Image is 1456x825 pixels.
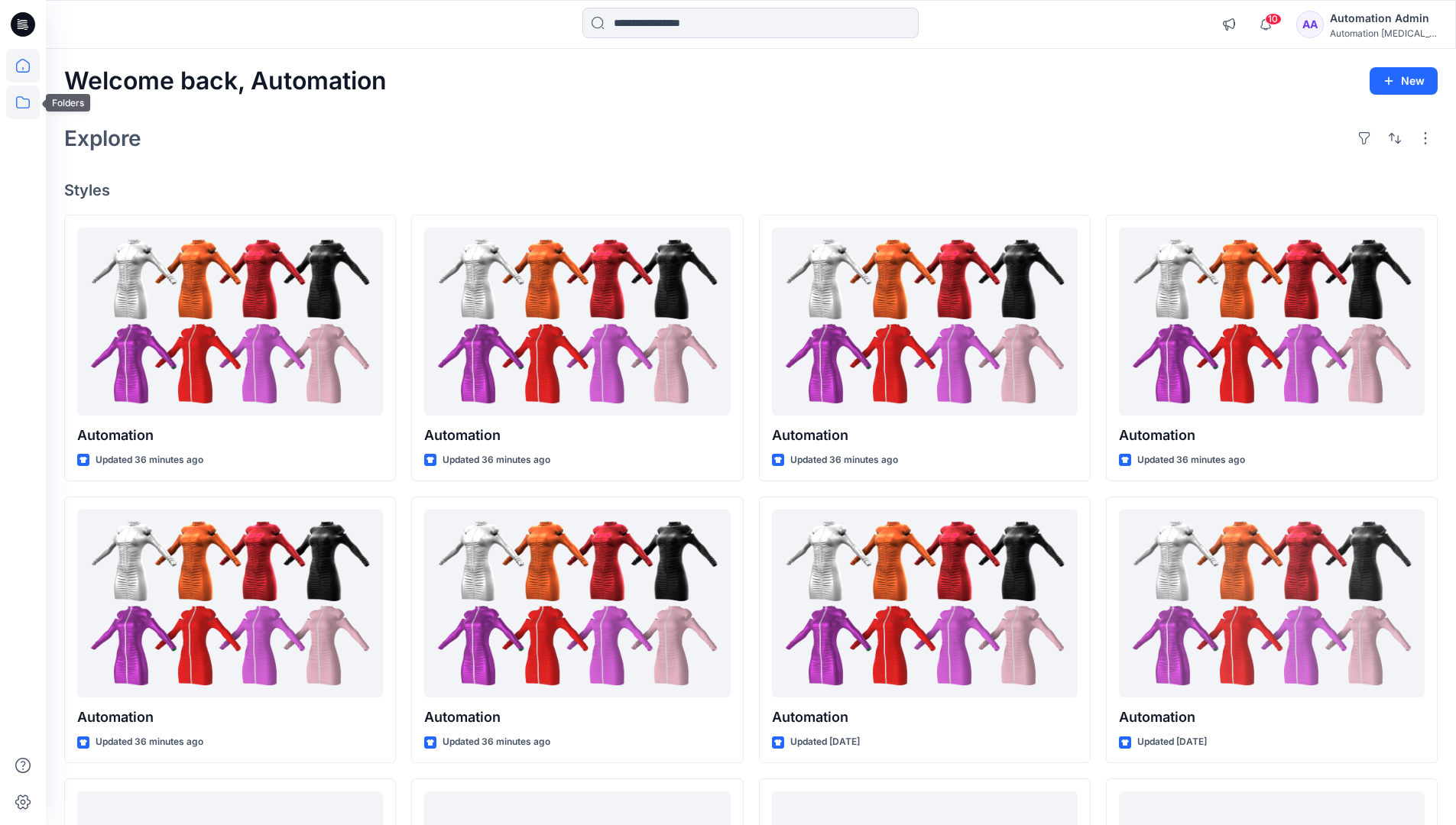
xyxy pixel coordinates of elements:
p: Automation [772,425,1078,446]
p: Automation [772,707,1078,728]
h2: Welcome back, Automation [64,67,387,95]
p: Automation [424,425,730,446]
a: Automation [772,228,1078,416]
p: Updated [DATE] [790,734,860,750]
a: Automation [424,228,730,416]
a: Automation [772,510,1078,698]
a: Automation [77,228,383,416]
a: Automation [1119,228,1425,416]
p: Updated [DATE] [1137,734,1207,750]
span: 10 [1265,13,1282,25]
p: Updated 36 minutes ago [1137,452,1245,468]
button: New [1370,67,1438,95]
h2: Explore [64,126,141,150]
p: Automation [77,707,383,728]
p: Updated 36 minutes ago [443,734,550,750]
h4: Styles [64,181,1438,199]
p: Automation [1119,707,1425,728]
div: AA [1296,11,1324,38]
p: Updated 36 minutes ago [96,452,203,468]
p: Automation [1119,425,1425,446]
a: Automation [424,510,730,698]
div: Automation Admin [1330,9,1437,27]
p: Automation [77,425,383,446]
p: Automation [424,707,730,728]
a: Automation [1119,510,1425,698]
p: Updated 36 minutes ago [790,452,898,468]
div: Automation [MEDICAL_DATA]... [1330,27,1437,39]
p: Updated 36 minutes ago [443,452,550,468]
a: Automation [77,510,383,698]
p: Updated 36 minutes ago [96,734,203,750]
